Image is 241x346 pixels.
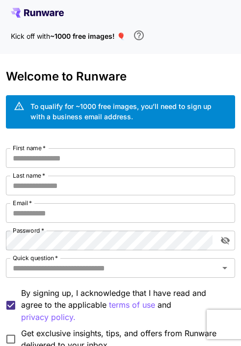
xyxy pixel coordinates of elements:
label: Last name [13,171,45,180]
label: Email [13,199,32,207]
label: Password [13,226,44,235]
div: To qualify for ~1000 free images, you’ll need to sign up with a business email address. [30,101,227,122]
p: privacy policy. [21,311,76,323]
p: By signing up, I acknowledge that I have read and agree to the applicable and [21,287,227,323]
label: Quick question [13,254,58,262]
button: By signing up, I acknowledge that I have read and agree to the applicable and privacy policy. [109,299,155,311]
button: Open [218,261,232,275]
button: In order to qualify for free credit, you need to sign up with a business email address and click ... [129,26,149,45]
button: By signing up, I acknowledge that I have read and agree to the applicable terms of use and [21,311,76,323]
span: ~1000 free images! 🎈 [50,32,125,40]
label: First name [13,144,46,152]
p: terms of use [109,299,155,311]
button: toggle password visibility [216,232,234,249]
span: Kick off with [11,32,50,40]
h3: Welcome to Runware [6,70,235,83]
